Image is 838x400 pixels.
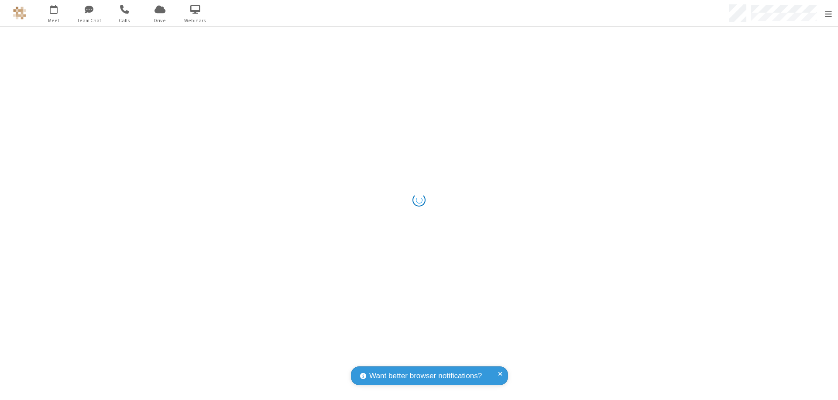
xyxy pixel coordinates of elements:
[13,7,26,20] img: QA Selenium DO NOT DELETE OR CHANGE
[108,17,141,24] span: Calls
[38,17,70,24] span: Meet
[73,17,106,24] span: Team Chat
[369,370,482,382] span: Want better browser notifications?
[144,17,176,24] span: Drive
[179,17,212,24] span: Webinars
